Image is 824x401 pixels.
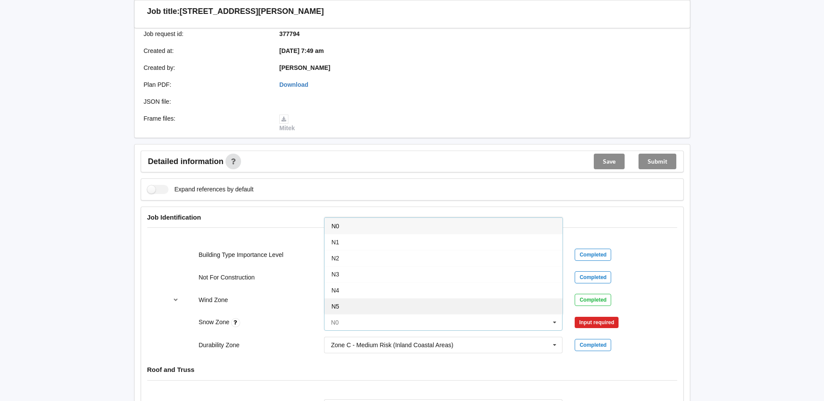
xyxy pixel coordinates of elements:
div: JSON file : [138,97,274,106]
a: Mitek [279,115,295,131]
span: N1 [331,239,339,246]
label: Snow Zone [199,319,231,325]
h4: Job Identification [147,213,677,221]
label: Expand references by default [147,185,254,194]
div: Completed [575,271,611,283]
span: N2 [331,255,339,262]
span: Detailed information [148,158,224,165]
label: Durability Zone [199,342,239,348]
a: Download [279,81,308,88]
div: Completed [575,339,611,351]
b: 377794 [279,30,300,37]
div: Input required [575,317,619,328]
div: Job request id : [138,30,274,38]
span: N5 [331,303,339,310]
span: N4 [331,287,339,294]
button: reference-toggle [167,292,184,308]
div: Zone C - Medium Risk (Inland Coastal Areas) [331,342,453,348]
b: [DATE] 7:49 am [279,47,324,54]
h4: Roof and Truss [147,365,677,374]
div: Frame files : [138,114,274,132]
label: Wind Zone [199,296,228,303]
b: [PERSON_NAME] [279,64,330,71]
h3: Job title: [147,7,180,16]
div: Plan PDF : [138,80,274,89]
label: Building Type Importance Level [199,251,283,258]
div: Completed [575,249,611,261]
span: N0 [331,223,339,230]
span: N3 [331,271,339,278]
div: Created by : [138,63,274,72]
div: Completed [575,294,611,306]
div: Created at : [138,46,274,55]
label: Not For Construction [199,274,255,281]
h3: [STREET_ADDRESS][PERSON_NAME] [180,7,324,16]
